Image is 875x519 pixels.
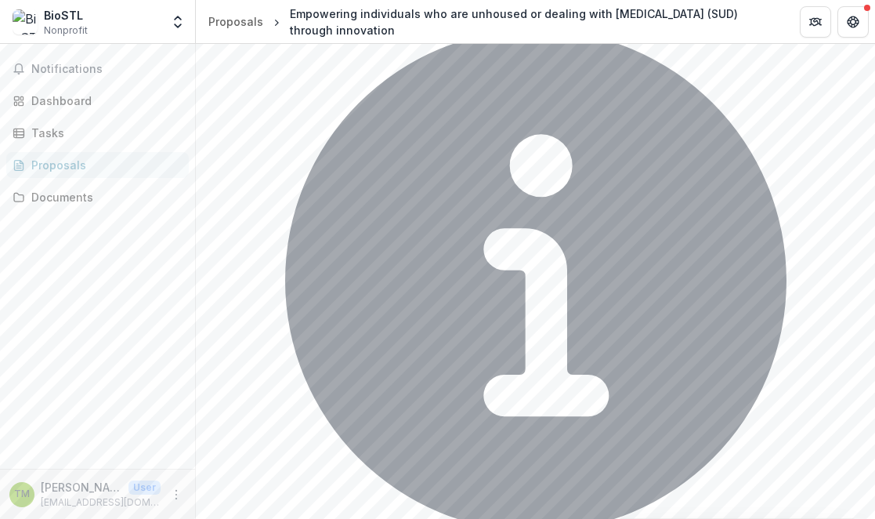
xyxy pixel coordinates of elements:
[6,120,189,146] a: Tasks
[167,6,189,38] button: Open entity switcher
[41,479,122,495] p: [PERSON_NAME]
[31,189,176,205] div: Documents
[290,5,775,38] div: Empowering individuals who are unhoused or dealing with [MEDICAL_DATA] (SUD) through innovation
[6,184,189,210] a: Documents
[31,63,183,76] span: Notifications
[208,13,263,30] div: Proposals
[167,485,186,504] button: More
[44,7,88,24] div: BioSTL
[837,6,869,38] button: Get Help
[6,88,189,114] a: Dashboard
[13,9,38,34] img: BioSTL
[6,56,189,82] button: Notifications
[41,495,161,510] p: [EMAIL_ADDRESS][DOMAIN_NAME]
[800,6,831,38] button: Partners
[202,10,269,33] a: Proposals
[31,157,176,173] div: Proposals
[6,152,189,178] a: Proposals
[44,24,88,38] span: Nonprofit
[128,481,161,495] p: User
[202,2,781,42] nav: breadcrumb
[14,489,30,499] div: Taylor McCabe
[31,125,176,141] div: Tasks
[31,93,176,109] div: Dashboard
